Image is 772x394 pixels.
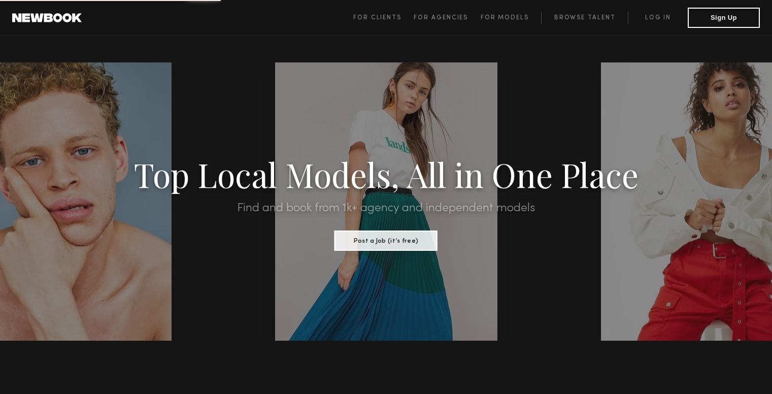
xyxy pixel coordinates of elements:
[541,12,628,24] a: Browse Talent
[414,15,468,21] span: For Agencies
[628,12,688,24] a: Log in
[481,12,542,24] a: For Models
[334,231,438,251] button: Post a Job (it’s free)
[481,15,529,21] span: For Models
[58,158,714,190] h1: Top Local Models, All in One Place
[414,12,480,24] a: For Agencies
[334,234,438,245] a: Post a Job (it’s free)
[688,8,760,28] button: Sign Up
[353,12,414,24] a: For Clients
[58,202,714,214] h2: Find and book from 1k+ agency and independent models
[353,15,401,21] span: For Clients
